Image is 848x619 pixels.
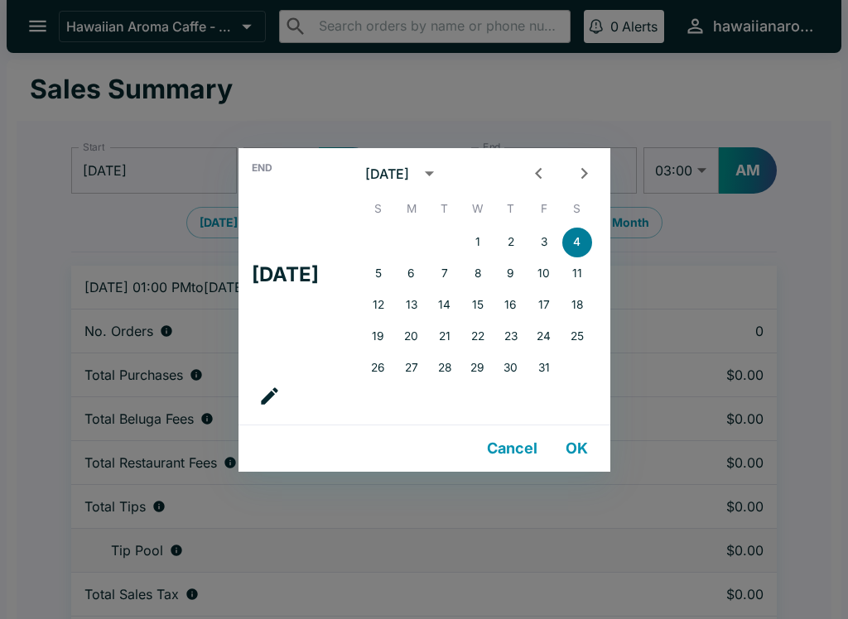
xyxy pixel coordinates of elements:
[430,259,460,289] button: 7
[397,322,426,352] button: 20
[463,259,493,289] button: 8
[496,259,526,289] button: 9
[397,290,426,320] button: 13
[463,322,493,352] button: 22
[430,353,460,383] button: 28
[529,290,559,320] button: 17
[397,353,426,383] button: 27
[430,193,460,226] span: Tuesday
[364,353,393,383] button: 26
[496,322,526,352] button: 23
[252,262,319,287] h4: [DATE]
[414,158,445,189] button: calendar view is open, switch to year view
[496,228,526,257] button: 2
[364,322,393,352] button: 19
[562,228,592,257] button: 4
[562,259,592,289] button: 11
[569,158,600,189] button: Next month
[252,378,287,414] button: calendar view is open, go to text input view
[496,193,526,226] span: Thursday
[364,259,393,289] button: 5
[562,290,592,320] button: 18
[480,432,544,465] button: Cancel
[430,290,460,320] button: 14
[529,228,559,257] button: 3
[496,353,526,383] button: 30
[551,432,604,465] button: OK
[463,193,493,226] span: Wednesday
[397,193,426,226] span: Monday
[496,290,526,320] button: 16
[523,158,554,189] button: Previous month
[529,193,559,226] span: Friday
[562,322,592,352] button: 25
[365,166,409,182] div: [DATE]
[463,353,493,383] button: 29
[463,290,493,320] button: 15
[364,193,393,226] span: Sunday
[430,322,460,352] button: 21
[252,161,272,175] span: End
[529,259,559,289] button: 10
[397,259,426,289] button: 6
[364,290,393,320] button: 12
[463,228,493,257] button: 1
[529,322,559,352] button: 24
[529,353,559,383] button: 31
[562,193,592,226] span: Saturday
